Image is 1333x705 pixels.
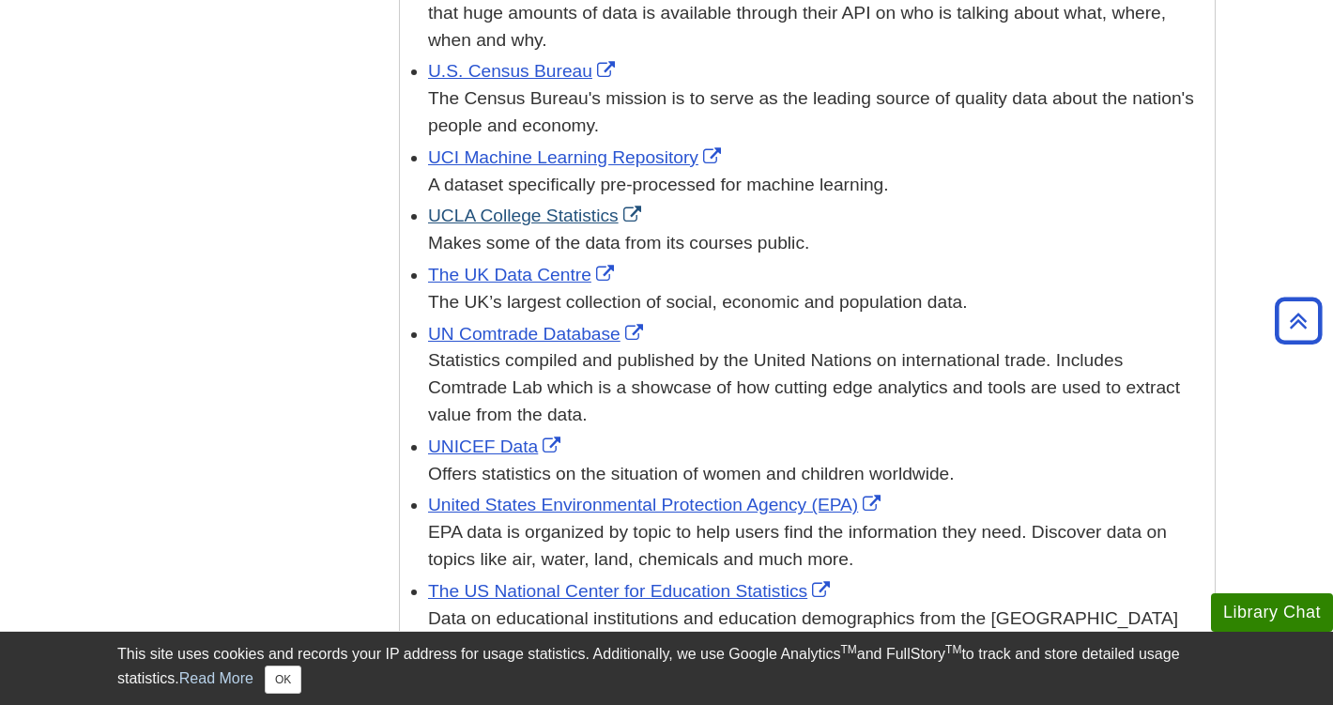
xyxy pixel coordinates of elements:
[428,230,1205,257] div: Makes some of the data from its courses public.
[428,461,1205,488] div: Offers statistics on the situation of women and children worldwide.
[428,581,835,601] a: Link opens in new window
[428,61,620,81] a: Link opens in new window
[1211,593,1333,632] button: Library Chat
[945,643,961,656] sup: TM
[428,206,646,225] a: Link opens in new window
[428,324,648,344] a: Link opens in new window
[428,172,1205,199] div: A dataset specifically pre-processed for machine learning.
[428,147,726,167] a: Link opens in new window
[428,289,1205,316] div: The UK’s largest collection of social, economic and population data.
[428,519,1205,574] div: EPA data is organized by topic to help users find the information they need. Discover data on top...
[1268,308,1328,333] a: Back to Top
[428,85,1205,140] div: The Census Bureau's mission is to serve as the leading source of quality data about the nation's ...
[428,347,1205,428] div: Statistics compiled and published by the United Nations on international trade. Includes Comtrade...
[428,495,885,514] a: Link opens in new window
[179,670,253,686] a: Read More
[428,605,1205,660] div: Data on educational institutions and education demographics from the [GEOGRAPHIC_DATA] and around...
[265,666,301,694] button: Close
[117,643,1216,694] div: This site uses cookies and records your IP address for usage statistics. Additionally, we use Goo...
[428,437,565,456] a: Link opens in new window
[840,643,856,656] sup: TM
[428,265,619,284] a: Link opens in new window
